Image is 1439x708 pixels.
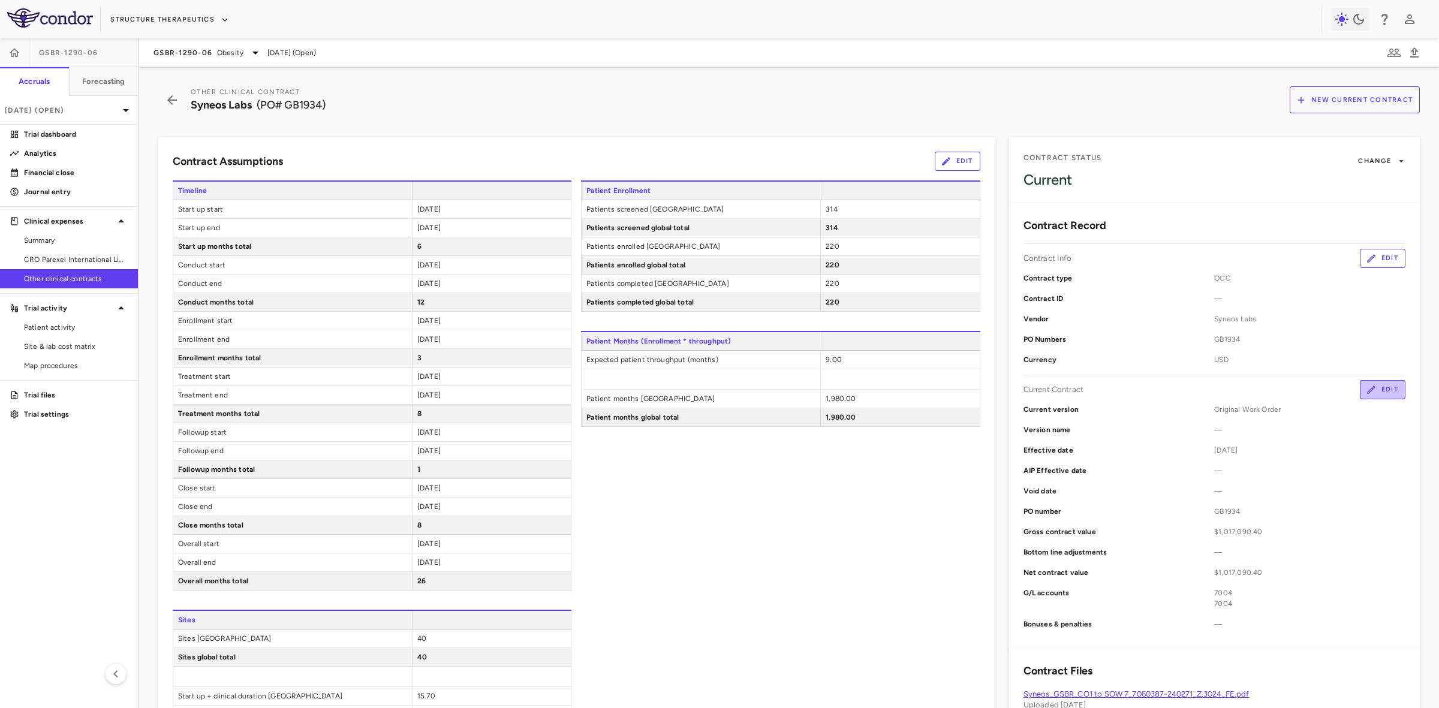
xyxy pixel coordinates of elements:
span: Start up end [173,219,412,237]
p: Gross contract value [1023,526,1215,537]
button: Edit [1360,249,1405,268]
span: Timeline [173,182,412,200]
span: Other Clinical Contract [191,88,300,96]
span: Map procedures [24,360,128,371]
span: [DATE] [417,335,441,344]
span: — [1214,465,1405,476]
span: Syneos Labs [191,98,252,112]
span: 220 [826,261,839,269]
span: [DATE] [417,540,441,548]
span: Followup months total [173,460,412,478]
h6: Contract Assumptions [173,153,283,170]
span: 40 [417,653,427,661]
span: 220 [826,298,839,306]
span: 26 [417,577,426,585]
button: New Current Contract [1290,86,1420,113]
p: Trial activity [24,303,114,314]
span: 12 [417,298,425,306]
p: Contract Info [1023,253,1072,264]
p: Vendor [1023,314,1215,324]
span: [DATE] [417,224,441,232]
p: Void date [1023,486,1215,496]
button: Change [1358,152,1405,171]
p: Trial files [24,390,128,400]
span: CRO Parexel International Limited [24,254,128,265]
span: Start up months total [173,237,412,255]
span: — [1214,486,1405,496]
span: Close months total [173,516,412,534]
h6: Contract Files [1023,663,1092,679]
span: [DATE] [417,372,441,381]
span: Site & lab cost matrix [24,341,128,352]
span: GSBR-1290-06 [153,48,212,58]
span: 9.00 [826,355,842,364]
span: Enrollment months total [173,349,412,367]
span: 314 [826,224,838,232]
span: 1,980.00 [826,394,856,403]
button: Edit [1360,380,1405,399]
p: Journal entry [24,186,128,197]
div: 7004 [1214,598,1405,609]
p: Net contract value [1023,567,1215,578]
span: [DATE] [417,502,441,511]
span: [DATE] [417,317,441,325]
span: [DATE] [417,428,441,436]
span: Patient Enrollment [581,182,820,200]
span: Patient months [GEOGRAPHIC_DATA] [582,390,820,408]
span: Enrollment end [173,330,412,348]
p: Effective date [1023,445,1215,456]
span: Conduct start [173,256,412,274]
span: Patients enrolled global total [582,256,820,274]
span: Patients enrolled [GEOGRAPHIC_DATA] [582,237,820,255]
span: Conduct months total [173,293,412,311]
span: Sites [GEOGRAPHIC_DATA] [173,629,412,647]
h6: Contract Record [1023,218,1106,234]
div: 7004 [1214,588,1405,598]
span: 40 [417,634,426,643]
p: Trial dashboard [24,129,128,140]
span: 314 [826,205,837,213]
p: Currency [1023,354,1215,365]
span: Overall months total [173,572,412,590]
span: — [1214,547,1405,558]
span: [DATE] [1214,445,1405,456]
button: Edit [935,152,980,171]
span: [DATE] [417,558,441,567]
span: [DATE] [417,391,441,399]
span: — [1214,619,1405,629]
p: Bonuses & penalties [1023,619,1215,629]
span: GSBR-1290-06 [39,48,98,58]
span: Close start [173,479,412,497]
span: [DATE] [417,205,441,213]
span: Close end [173,498,412,516]
span: — [1214,424,1405,435]
span: 220 [826,279,839,288]
p: Current Contract [1023,384,1083,395]
h6: Forecasting [82,76,125,87]
span: 15.70 [417,692,435,700]
p: G/L accounts [1023,588,1215,609]
p: Contract ID [1023,293,1215,304]
span: Patient Months (Enrollment * throughput) [581,332,820,350]
span: Original Work Order [1214,404,1405,415]
span: Sites global total [173,648,412,666]
span: 1 [417,465,420,474]
span: OCC [1214,273,1405,284]
span: — [1214,293,1405,304]
span: Treatment end [173,386,412,404]
span: Enrollment start [173,312,412,330]
p: Financial close [24,167,128,178]
span: Other clinical contracts [24,273,128,284]
span: Obesity [217,47,243,58]
span: $1,017,090.40 [1214,526,1405,537]
span: [DATE] [417,484,441,492]
p: PO number [1023,506,1215,517]
span: Patients completed [GEOGRAPHIC_DATA] [582,275,820,293]
span: Sites [173,611,412,629]
span: Patients screened [GEOGRAPHIC_DATA] [582,200,820,218]
span: Patients screened global total [582,219,820,237]
p: Trial settings [24,409,128,420]
span: 8 [417,521,422,529]
a: Syneos_GSBR_CO1 to SOW 7_7060387-240271_Z.3024_FE.pdf [1023,689,1250,698]
span: [DATE] (Open) [267,47,316,58]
